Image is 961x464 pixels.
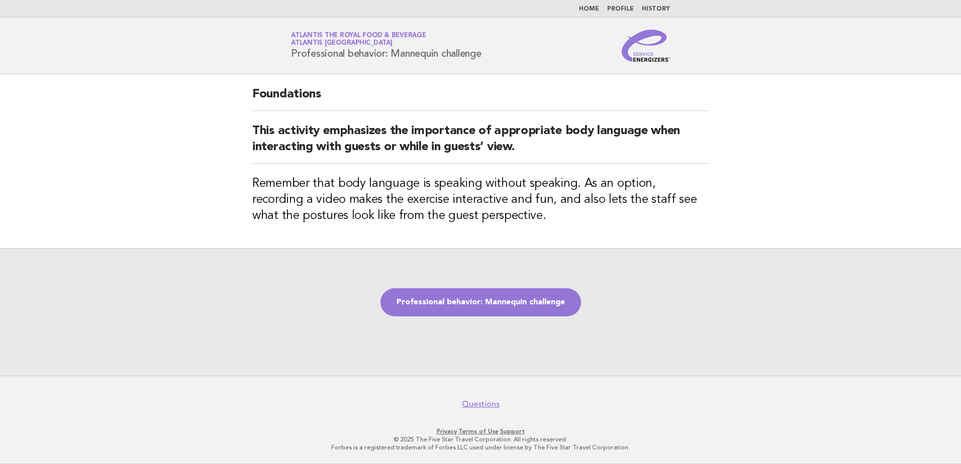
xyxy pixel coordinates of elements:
a: History [642,6,670,12]
p: Forbes is a registered trademark of Forbes LLC used under license by The Five Star Travel Corpora... [173,443,788,451]
h1: Professional behavior: Mannequin challenge [291,33,482,59]
a: Profile [607,6,634,12]
a: Privacy [437,428,457,435]
h2: This activity emphasizes the importance of appropriate body language when interacting with guests... [252,123,709,164]
a: Support [500,428,525,435]
a: Questions [462,399,500,409]
p: · · [173,427,788,435]
a: Home [579,6,599,12]
h2: Foundations [252,86,709,111]
p: © 2025 The Five Star Travel Corporation. All rights reserved. [173,435,788,443]
img: Service Energizers [622,30,670,62]
h3: Remember that body language is speaking without speaking. As an option, recording a video makes t... [252,176,709,224]
span: Atlantis [GEOGRAPHIC_DATA] [291,40,393,47]
a: Terms of Use [458,428,499,435]
a: Atlantis the Royal Food & BeverageAtlantis [GEOGRAPHIC_DATA] [291,32,426,46]
a: Professional behavior: Mannequin challenge [380,288,581,316]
